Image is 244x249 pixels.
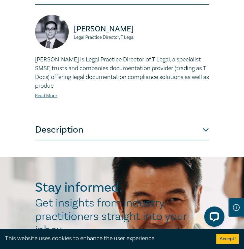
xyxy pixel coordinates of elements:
div: This website uses cookies to enhance the user experience. [5,234,206,243]
small: Legal Practice Director, T Legal [74,35,209,40]
p: [PERSON_NAME] is Legal Practice Director of T Legal, a specialist SMSF, trusts and companies docu... [35,55,209,90]
h2: Get insights from industry practitioners straight into your inbox. [35,196,194,237]
button: Description [35,120,209,140]
a: Read More [35,93,57,99]
iframe: LiveChat chat widget [199,204,227,232]
img: Information Icon [233,204,240,211]
button: Accept cookies [216,234,239,244]
h2: Stay informed. [35,181,194,195]
p: [PERSON_NAME] [74,24,209,34]
img: https://s3.ap-southeast-2.amazonaws.com/leo-cussen-store-production-content/Contacts/Terence%20Wo... [35,15,69,49]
